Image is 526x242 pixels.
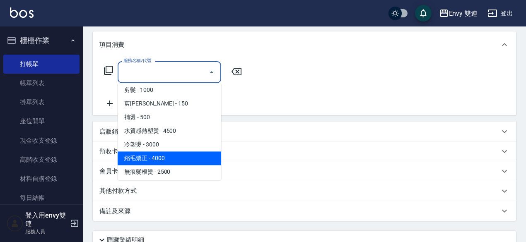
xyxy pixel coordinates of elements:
button: save [415,5,432,22]
p: 會員卡銷售 [99,167,130,176]
p: 其他付款方式 [99,187,141,196]
p: 備註及來源 [99,207,130,216]
a: 打帳單 [3,55,80,74]
div: 店販銷售 [93,122,516,141]
span: (加購)自然捲夾順 - 1000 [118,179,221,192]
a: 高階收支登錄 [3,150,80,169]
span: 剪髮 - 1000 [118,83,221,97]
div: 預收卡販賣 [93,141,516,161]
a: 材料自購登錄 [3,169,80,188]
label: 服務名稱/代號 [123,58,151,64]
div: 備註及來源 [93,201,516,221]
span: 縮毛矯正 - 4000 [118,151,221,165]
p: 預收卡販賣 [99,147,130,156]
p: 店販銷售 [99,127,124,136]
span: 剪[PERSON_NAME] - 150 [118,97,221,110]
button: Envy 雙連 [436,5,481,22]
a: 現金收支登錄 [3,131,80,150]
span: 水質感熱塑燙 - 4500 [118,124,221,138]
div: Envy 雙連 [449,8,478,19]
span: 補燙 - 500 [118,110,221,124]
div: 其他付款方式 [93,181,516,201]
button: 登出 [484,6,516,21]
img: Logo [10,7,34,18]
h5: 登入用envy雙連 [25,211,68,228]
button: 櫃檯作業 [3,30,80,51]
p: 服務人員 [25,228,68,235]
span: 無痕髮根燙 - 2500 [118,165,221,179]
button: Close [205,66,218,79]
a: 帳單列表 [3,74,80,93]
span: 冷塑燙 - 3000 [118,138,221,151]
div: 會員卡銷售 [93,161,516,181]
img: Person [7,215,23,232]
p: 項目消費 [99,41,124,49]
div: 項目消費 [93,31,516,58]
a: 每日結帳 [3,188,80,207]
a: 掛單列表 [3,93,80,112]
a: 座位開單 [3,112,80,131]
